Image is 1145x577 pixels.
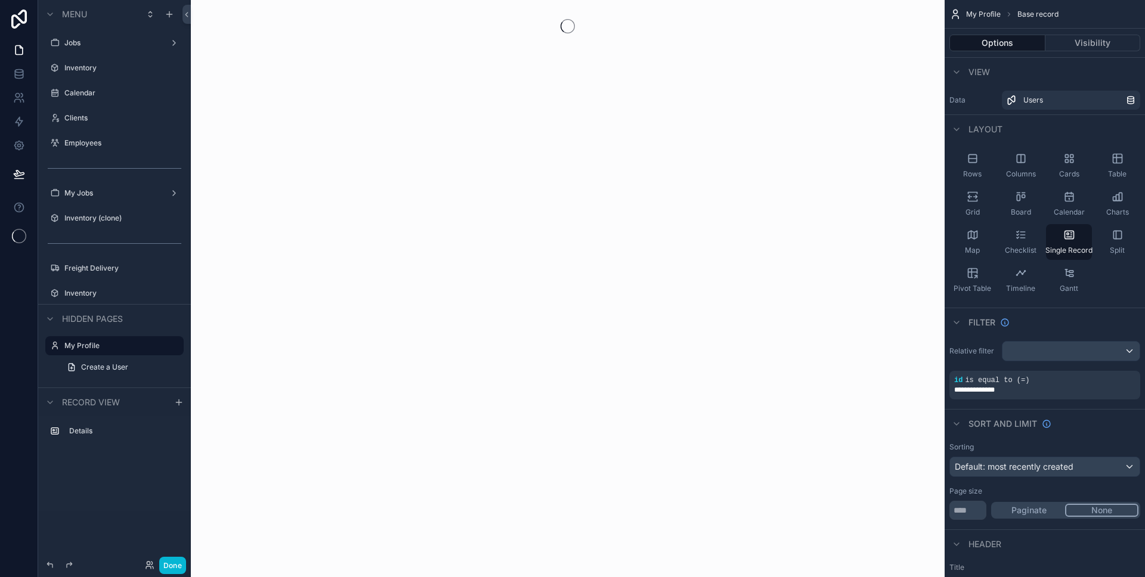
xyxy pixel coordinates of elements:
[1046,262,1092,298] button: Gantt
[1046,148,1092,184] button: Cards
[954,376,963,384] span: id
[998,186,1044,222] button: Board
[949,457,1140,477] button: Default: most recently created
[1045,246,1093,255] span: Single Record
[998,262,1044,298] button: Timeline
[62,8,87,20] span: Menu
[64,113,181,123] label: Clients
[998,224,1044,260] button: Checklist
[62,396,120,408] span: Record view
[62,313,123,325] span: Hidden pages
[993,504,1065,517] button: Paginate
[1023,95,1043,105] span: Users
[968,66,990,78] span: View
[968,317,995,328] span: Filter
[64,213,181,223] label: Inventory (clone)
[1110,246,1125,255] span: Split
[949,346,997,356] label: Relative filter
[1094,224,1140,260] button: Split
[949,442,974,452] label: Sorting
[949,262,995,298] button: Pivot Table
[949,148,995,184] button: Rows
[1094,148,1140,184] button: Table
[64,288,181,298] label: Inventory
[64,88,181,98] label: Calendar
[1006,284,1035,293] span: Timeline
[64,263,181,273] label: Freight Delivery
[949,95,997,105] label: Data
[998,148,1044,184] button: Columns
[64,138,181,148] label: Employees
[1054,207,1085,217] span: Calendar
[963,169,982,179] span: Rows
[949,224,995,260] button: Map
[1002,91,1140,110] a: Users
[968,538,1001,550] span: Header
[1045,35,1141,51] button: Visibility
[965,376,1029,384] span: is equal to (=)
[949,186,995,222] button: Grid
[1006,169,1036,179] span: Columns
[38,416,191,452] div: scrollable content
[1046,224,1092,260] button: Single Record
[64,341,177,350] label: My Profile
[955,461,1073,471] span: Default: most recently created
[966,10,1001,19] span: My Profile
[1046,186,1092,222] button: Calendar
[1059,169,1079,179] span: Cards
[64,188,165,198] label: My Jobs
[949,486,982,496] label: Page size
[1017,10,1059,19] span: Base record
[965,207,980,217] span: Grid
[60,358,184,377] a: Create a User
[1005,246,1036,255] span: Checklist
[64,38,165,48] label: Jobs
[69,426,179,436] label: Details
[968,418,1037,430] span: Sort And Limit
[81,362,128,372] span: Create a User
[954,284,991,293] span: Pivot Table
[949,35,1045,51] button: Options
[1094,186,1140,222] button: Charts
[1065,504,1138,517] button: None
[1060,284,1078,293] span: Gantt
[968,123,1002,135] span: Layout
[965,246,980,255] span: Map
[1011,207,1031,217] span: Board
[64,63,181,73] label: Inventory
[1108,169,1127,179] span: Table
[1106,207,1129,217] span: Charts
[159,557,186,574] button: Done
